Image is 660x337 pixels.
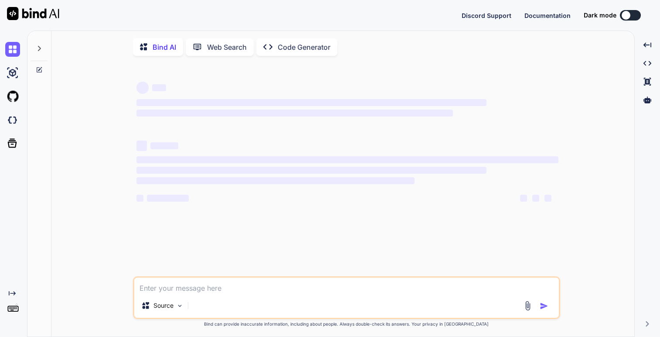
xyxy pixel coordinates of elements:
[523,301,533,311] img: attachment
[544,195,551,202] span: ‌
[540,302,548,310] img: icon
[136,177,415,184] span: ‌
[147,195,189,202] span: ‌
[207,42,247,52] p: Web Search
[153,42,176,52] p: Bind AI
[136,110,453,117] span: ‌
[462,12,511,19] span: Discord Support
[5,42,20,57] img: chat
[136,195,143,202] span: ‌
[176,302,184,309] img: Pick Models
[532,195,539,202] span: ‌
[5,89,20,104] img: githubLight
[278,42,330,52] p: Code Generator
[524,12,571,19] span: Documentation
[520,195,527,202] span: ‌
[5,65,20,80] img: ai-studio
[136,99,486,106] span: ‌
[462,11,511,20] button: Discord Support
[153,301,174,310] p: Source
[136,141,147,151] span: ‌
[150,142,178,149] span: ‌
[5,113,20,127] img: darkCloudIdeIcon
[136,167,486,174] span: ‌
[133,321,560,327] p: Bind can provide inaccurate information, including about people. Always double-check its answers....
[584,11,616,20] span: Dark mode
[152,84,166,91] span: ‌
[136,82,149,94] span: ‌
[524,11,571,20] button: Documentation
[136,156,558,163] span: ‌
[7,7,59,20] img: Bind AI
